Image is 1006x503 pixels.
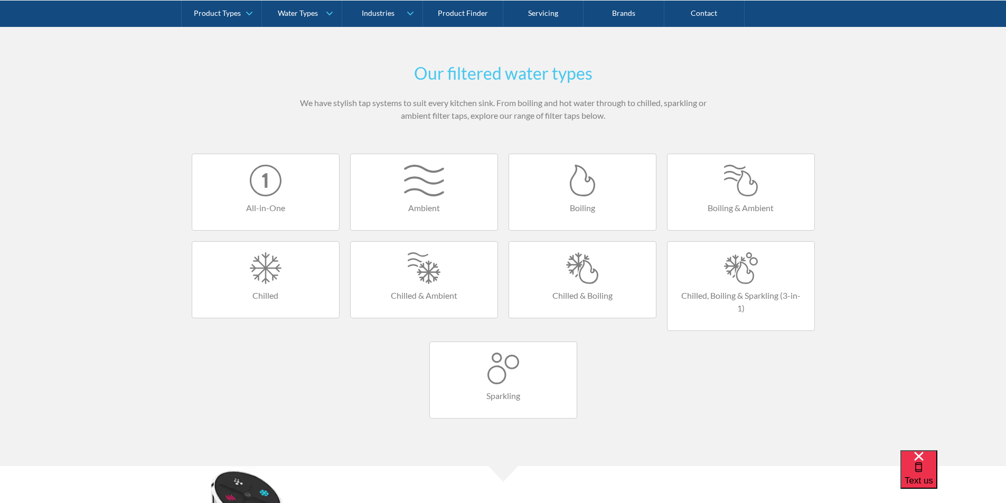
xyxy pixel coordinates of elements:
p: We have stylish tap systems to suit every kitchen sink. From boiling and hot water through to chi... [297,97,709,122]
h4: Boiling & Ambient [678,202,804,214]
h4: Ambient [361,202,487,214]
h4: All-in-One [203,202,328,214]
a: Ambient [350,154,498,231]
a: Sparkling [429,341,577,419]
h4: Chilled & Ambient [361,289,487,302]
a: Chilled, Boiling & Sparkling (3-in-1) [667,241,815,331]
a: Chilled [192,241,340,318]
a: Chilled & Ambient [350,241,498,318]
a: Boiling & Ambient [667,154,815,231]
h4: Chilled [203,289,328,302]
h4: Boiling [520,202,645,214]
h4: Chilled, Boiling & Sparkling (3-in-1) [678,289,804,315]
a: All-in-One [192,154,340,231]
h4: Sparkling [440,390,566,402]
iframe: podium webchat widget bubble [900,450,1006,503]
h2: Our filtered water types [297,61,709,86]
a: Chilled & Boiling [509,241,656,318]
div: Industries [362,8,394,17]
h4: Chilled & Boiling [520,289,645,302]
a: Boiling [509,154,656,231]
div: Water Types [278,8,318,17]
div: Product Types [194,8,241,17]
